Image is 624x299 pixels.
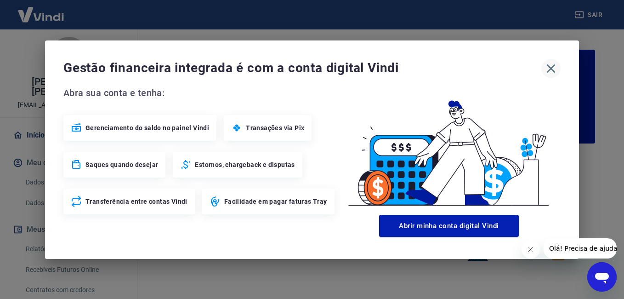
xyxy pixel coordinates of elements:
span: Saques quando desejar [85,160,158,169]
span: Facilidade em pagar faturas Tray [224,197,327,206]
button: Abrir minha conta digital Vindi [379,215,519,237]
span: Olá! Precisa de ajuda? [6,6,77,14]
img: Good Billing [337,86,561,211]
span: Transações via Pix [246,123,304,132]
iframe: Fechar mensagem [522,240,540,259]
span: Gestão financeira integrada é com a conta digital Vindi [63,59,541,77]
iframe: Botão para abrir a janela de mensagens [587,262,617,292]
span: Gerenciamento do saldo no painel Vindi [85,123,209,132]
span: Abra sua conta e tenha: [63,86,337,100]
iframe: Mensagem da empresa [544,238,617,259]
span: Transferência entre contas Vindi [85,197,187,206]
span: Estornos, chargeback e disputas [195,160,295,169]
